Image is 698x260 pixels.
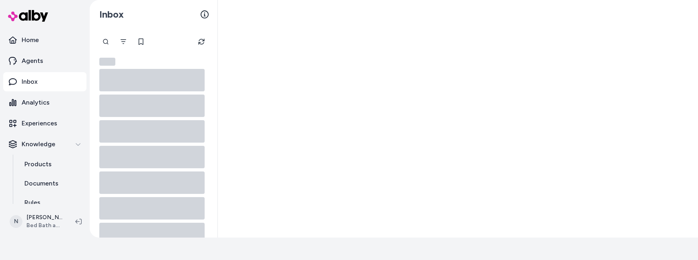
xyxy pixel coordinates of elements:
[5,209,69,234] button: N[PERSON_NAME]Bed Bath and Beyond
[22,119,57,128] p: Experiences
[3,114,86,133] a: Experiences
[3,30,86,50] a: Home
[24,159,52,169] p: Products
[22,77,38,87] p: Inbox
[22,139,55,149] p: Knowledge
[26,214,62,222] p: [PERSON_NAME]
[3,135,86,154] button: Knowledge
[115,34,131,50] button: Filter
[16,174,86,193] a: Documents
[22,98,50,107] p: Analytics
[99,8,124,20] h2: Inbox
[193,34,209,50] button: Refresh
[3,72,86,91] a: Inbox
[3,93,86,112] a: Analytics
[8,10,48,22] img: alby Logo
[10,215,22,228] span: N
[24,198,40,208] p: Rules
[16,193,86,212] a: Rules
[3,51,86,71] a: Agents
[22,56,43,66] p: Agents
[16,155,86,174] a: Products
[24,179,58,188] p: Documents
[26,222,62,230] span: Bed Bath and Beyond
[22,35,39,45] p: Home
